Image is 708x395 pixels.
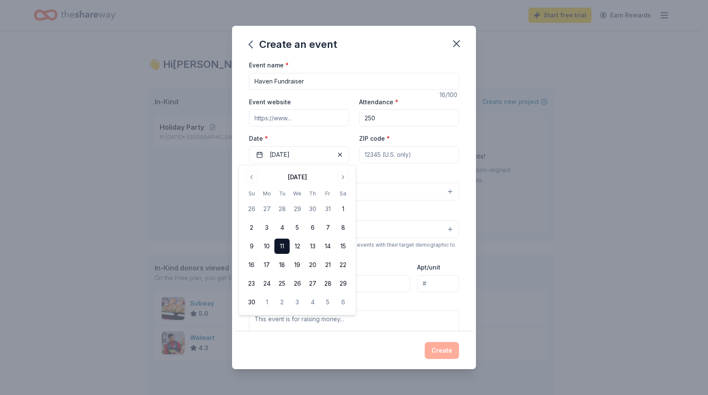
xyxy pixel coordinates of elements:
th: Saturday [335,189,351,198]
th: Friday [320,189,335,198]
th: Monday [259,189,274,198]
button: 17 [259,257,274,273]
button: 7 [320,220,335,235]
label: Event name [249,61,289,70]
button: 5 [290,220,305,235]
button: 2 [244,220,259,235]
button: 1 [335,201,351,217]
th: Wednesday [290,189,305,198]
button: 24 [259,276,274,291]
label: Attendance [359,98,398,106]
button: 6 [305,220,320,235]
button: 25 [274,276,290,291]
div: 16 /100 [440,90,459,100]
button: 28 [274,201,290,217]
input: Spring Fundraiser [249,73,459,90]
div: [DATE] [288,172,307,182]
th: Thursday [305,189,320,198]
button: 26 [244,201,259,217]
label: Date [249,134,349,143]
button: 1 [259,295,274,310]
button: 27 [259,201,274,217]
button: 16 [244,257,259,273]
label: ZIP code [359,134,390,143]
button: Go to next month [337,171,349,183]
button: 3 [290,295,305,310]
button: 12 [290,239,305,254]
button: [DATE] [249,146,349,163]
button: 4 [305,295,320,310]
button: 30 [244,295,259,310]
button: 29 [290,201,305,217]
button: 27 [305,276,320,291]
button: 8 [335,220,351,235]
button: 19 [290,257,305,273]
button: Go to previous month [246,171,257,183]
button: 28 [320,276,335,291]
button: 20 [305,257,320,273]
input: https://www... [249,109,349,126]
button: 23 [244,276,259,291]
button: 29 [335,276,351,291]
button: 22 [335,257,351,273]
button: 15 [335,239,351,254]
input: 20 [359,109,459,126]
th: Sunday [244,189,259,198]
button: 4 [274,220,290,235]
button: 14 [320,239,335,254]
label: Apt/unit [417,263,440,272]
button: 18 [274,257,290,273]
button: 5 [320,295,335,310]
button: 10 [259,239,274,254]
button: 30 [305,201,320,217]
button: 31 [320,201,335,217]
input: # [417,275,459,292]
button: 13 [305,239,320,254]
button: 9 [244,239,259,254]
button: 21 [320,257,335,273]
button: 3 [259,220,274,235]
button: 26 [290,276,305,291]
button: 11 [274,239,290,254]
label: Event website [249,98,291,106]
button: 6 [335,295,351,310]
div: Create an event [249,38,337,51]
button: 2 [274,295,290,310]
input: 12345 (U.S. only) [359,146,459,163]
th: Tuesday [274,189,290,198]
